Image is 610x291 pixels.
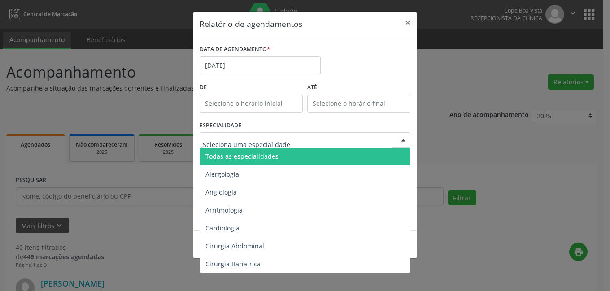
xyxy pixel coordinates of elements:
span: Arritmologia [205,206,243,214]
h5: Relatório de agendamentos [200,18,302,30]
input: Seleciona uma especialidade [203,135,392,153]
input: Selecione o horário inicial [200,95,303,113]
span: Cirurgia Abdominal [205,242,264,250]
label: De [200,81,303,95]
span: Alergologia [205,170,239,178]
button: Close [399,12,417,34]
input: Selecione uma data ou intervalo [200,56,321,74]
span: Cirurgia Bariatrica [205,260,261,268]
span: Todas as especialidades [205,152,279,161]
span: Cardiologia [205,224,240,232]
label: ESPECIALIDADE [200,119,241,133]
input: Selecione o horário final [307,95,410,113]
span: Angiologia [205,188,237,196]
label: DATA DE AGENDAMENTO [200,43,270,56]
label: ATÉ [307,81,410,95]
